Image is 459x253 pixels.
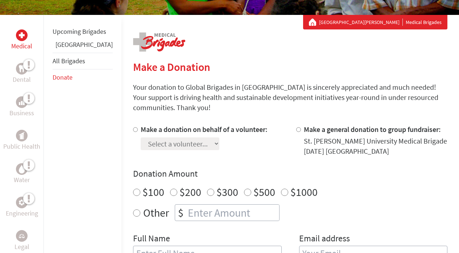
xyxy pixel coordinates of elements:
label: $1000 [290,185,318,199]
div: Dental [16,63,28,75]
div: Water [16,163,28,175]
p: Engineering [6,208,38,218]
li: All Brigades [53,53,113,69]
div: Medical Brigades [309,19,442,26]
img: Engineering [19,200,25,205]
input: Enter Amount [186,205,279,221]
p: Medical [11,41,32,51]
a: BusinessBusiness [9,96,34,118]
h4: Donation Amount [133,168,447,180]
img: logo-medical.png [133,32,185,52]
p: Water [14,175,30,185]
div: $ [175,205,186,221]
label: $300 [216,185,238,199]
img: Business [19,99,25,105]
img: Public Health [19,132,25,139]
label: Make a donation on behalf of a volunteer: [141,125,268,134]
p: Dental [13,75,31,85]
a: Donate [53,73,73,81]
label: $500 [253,185,275,199]
div: Public Health [16,130,28,141]
label: Other [143,204,169,221]
a: EngineeringEngineering [6,197,38,218]
a: MedicalMedical [11,29,32,51]
img: Medical [19,32,25,38]
li: Donate [53,69,113,85]
p: Business [9,108,34,118]
a: [GEOGRAPHIC_DATA] [55,40,113,49]
div: Engineering [16,197,28,208]
div: Legal Empowerment [16,230,28,242]
a: Public HealthPublic Health [3,130,40,152]
p: Public Health [3,141,40,152]
label: $200 [179,185,201,199]
a: DentalDental [13,63,31,85]
div: St. [PERSON_NAME] University Medical Brigade [DATE] [GEOGRAPHIC_DATA] [304,136,448,156]
img: Dental [19,65,25,72]
label: $100 [142,185,164,199]
a: Upcoming Brigades [53,27,106,36]
div: Medical [16,29,28,41]
a: WaterWater [14,163,30,185]
div: Business [16,96,28,108]
p: Your donation to Global Brigades in [GEOGRAPHIC_DATA] is sincerely appreciated and much needed! Y... [133,82,447,113]
label: Email address [299,233,350,246]
label: Make a general donation to group fundraiser: [304,125,441,134]
img: Legal Empowerment [19,234,25,238]
li: Upcoming Brigades [53,24,113,40]
img: Water [19,165,25,173]
li: Greece [53,40,113,53]
label: Full Name [133,233,170,246]
h2: Make a Donation [133,60,447,73]
a: All Brigades [53,57,85,65]
a: [GEOGRAPHIC_DATA][PERSON_NAME] [319,19,403,26]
